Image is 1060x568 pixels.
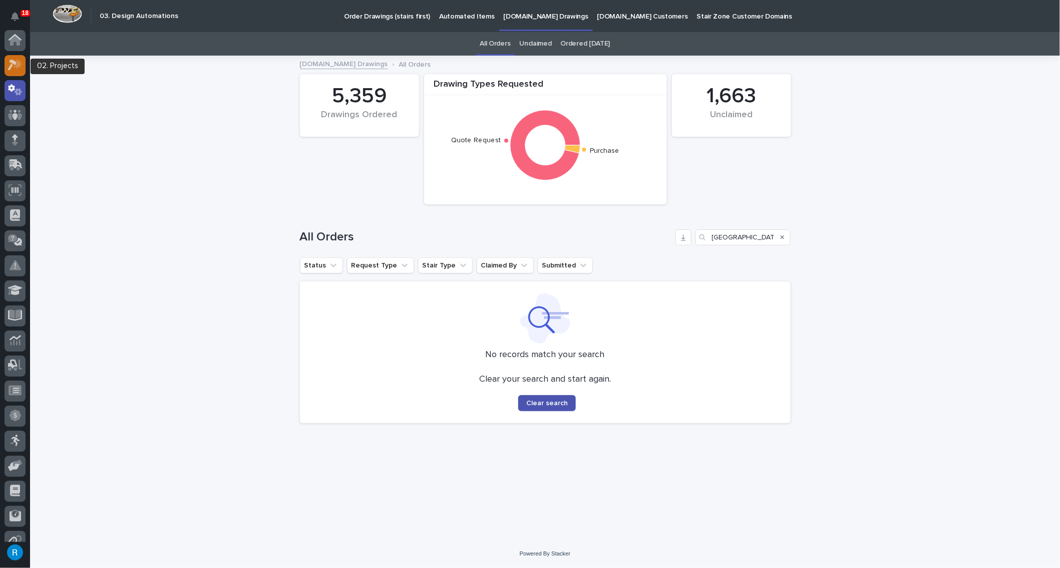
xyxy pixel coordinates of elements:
div: Drawings Ordered [317,110,402,131]
a: Unclaimed [520,32,552,56]
button: Clear search [518,395,576,411]
button: Notifications [5,6,26,27]
div: Drawing Types Requested [424,79,667,96]
a: [DOMAIN_NAME] Drawings [300,58,388,69]
img: Workspace Logo [53,5,82,23]
button: Submitted [538,257,593,273]
button: Request Type [347,257,414,273]
h2: 03. Design Automations [100,12,178,21]
div: 1,663 [689,84,774,109]
text: Quote Request [451,137,501,144]
p: No records match your search [312,350,779,361]
h1: All Orders [300,230,671,244]
p: 18 [22,10,29,17]
text: Purchase [590,148,619,155]
button: Stair Type [418,257,473,273]
input: Search [695,229,791,245]
a: Ordered [DATE] [561,32,610,56]
div: Notifications18 [13,12,26,28]
p: All Orders [399,58,431,69]
button: Claimed By [477,257,534,273]
span: Clear search [526,400,568,407]
button: Status [300,257,343,273]
a: Powered By Stacker [520,550,570,556]
div: 5,359 [317,84,402,109]
div: Unclaimed [689,110,774,131]
button: users-avatar [5,542,26,563]
p: Clear your search and start again. [479,374,611,385]
a: All Orders [480,32,511,56]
